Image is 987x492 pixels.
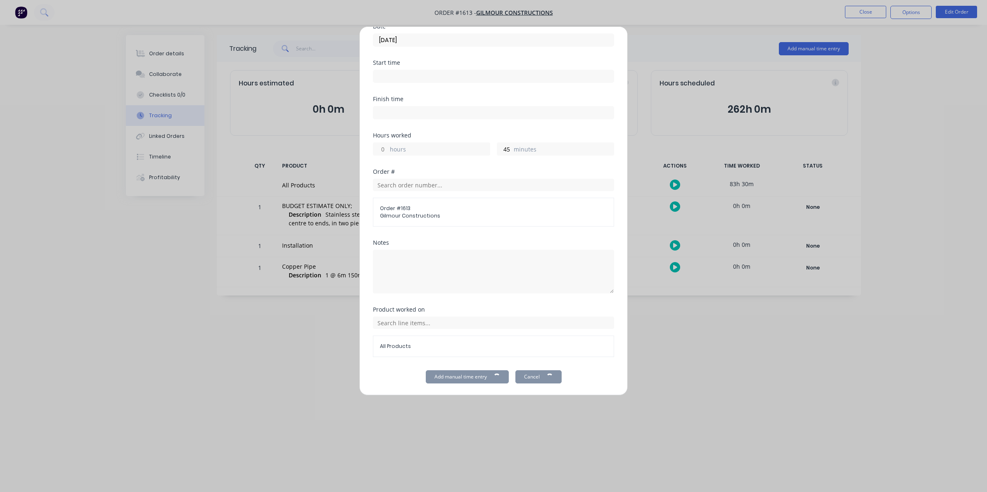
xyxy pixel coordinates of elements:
[373,307,614,312] div: Product worked on
[373,169,614,175] div: Order #
[515,370,562,383] button: Cancel
[373,240,614,246] div: Notes
[373,317,614,329] input: Search line items...
[426,370,509,383] button: Add manual time entry
[380,212,607,220] span: Gilmour Constructions
[373,143,388,155] input: 0
[373,60,614,66] div: Start time
[497,143,512,155] input: 0
[380,205,607,212] span: Order # 1613
[373,179,614,191] input: Search order number...
[514,145,614,155] label: minutes
[373,24,614,29] div: Date
[373,96,614,102] div: Finish time
[373,132,614,138] div: Hours worked
[380,343,607,350] span: All Products
[390,145,490,155] label: hours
